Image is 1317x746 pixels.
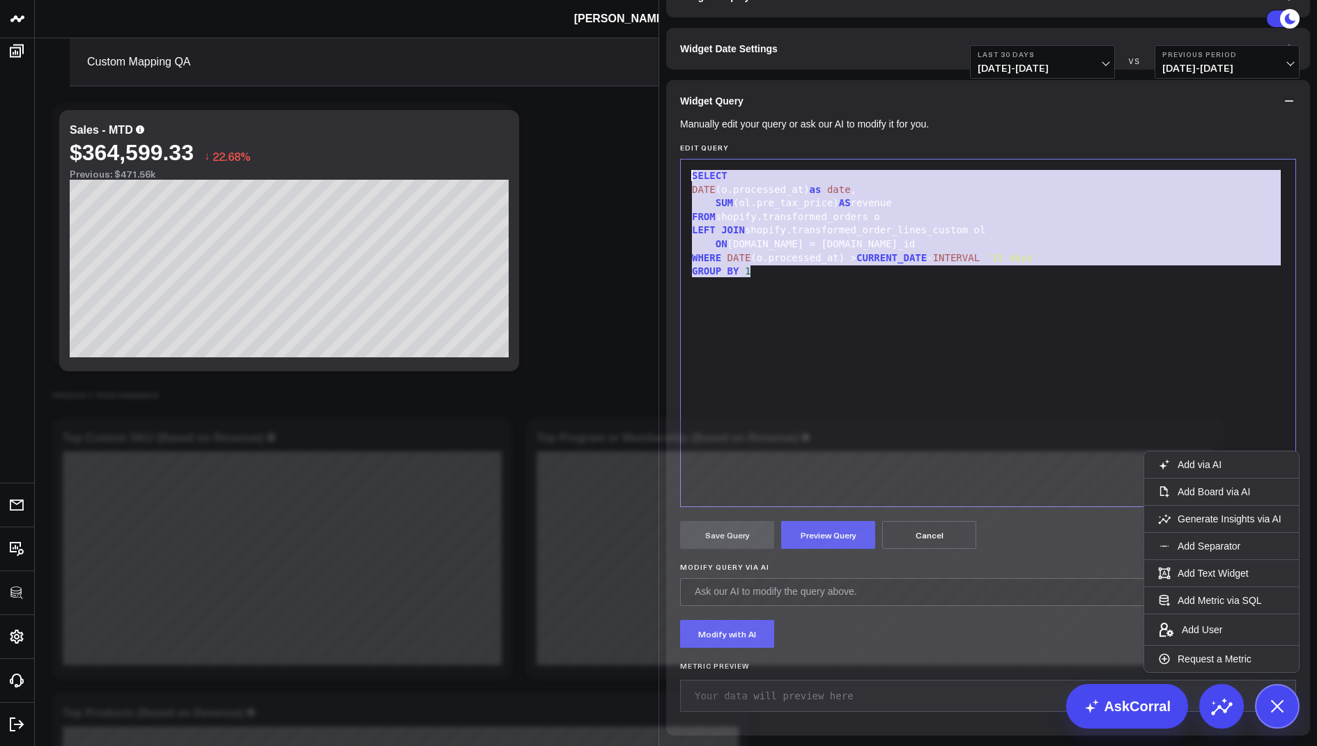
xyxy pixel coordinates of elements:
[978,63,1107,74] span: [DATE] - [DATE]
[213,148,251,164] span: 22.68%
[63,432,264,444] div: Top Custom SKU (Based on Revenue)
[1178,540,1240,552] p: Add Separator
[537,432,799,444] div: Top Program or Membership (Based on Revenue)
[1066,684,1188,729] a: AskCorral
[1144,533,1254,559] button: Add Separator
[1144,560,1263,586] button: Add Text Widget
[87,54,191,70] a: Custom Mapping QA
[70,169,509,180] div: Previous: $471.56k
[1144,506,1295,532] button: Generate Insights via AI
[1178,653,1251,665] p: Request a Metric
[1178,513,1281,525] p: Generate Insights via AI
[1122,58,1148,66] div: VS
[1162,63,1292,74] span: [DATE] - [DATE]
[1125,10,1141,27] button: +
[52,379,160,411] div: Product Performance
[1144,646,1265,672] button: Request a Metric
[1207,8,1216,17] div: 4
[70,140,194,165] div: $364,599.33
[1144,587,1276,614] button: Add Metric via SQL
[1178,458,1222,471] p: Add via AI
[978,50,1107,59] b: Last 30 Days
[1130,14,1136,24] span: +
[63,707,244,719] div: Top Products (Based on Revenue)
[574,13,719,24] a: [PERSON_NAME] Wellness
[970,45,1115,79] button: Last 30 Days[DATE]-[DATE]
[1178,485,1250,498] p: Add Board via AI
[204,147,210,165] span: ↓
[1162,50,1292,59] b: Previous Period
[70,124,133,136] div: Sales - MTD
[1144,451,1235,478] button: Add via AI
[1155,45,1300,79] button: Previous Period[DATE]-[DATE]
[1144,614,1236,645] button: Add User
[1182,623,1222,636] p: Add User
[1104,10,1121,27] div: AF
[1144,479,1264,505] button: Add Board via AI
